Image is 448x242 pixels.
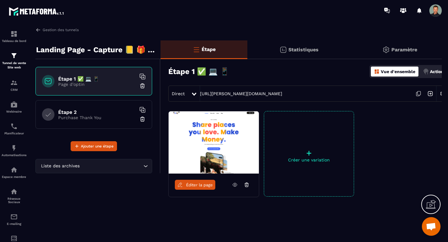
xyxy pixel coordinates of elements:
p: Vue d'ensemble [381,69,415,74]
div: Search for option [35,159,152,173]
input: Search for option [81,163,142,170]
button: Ajouter une étape [71,141,117,151]
p: Espace membre [2,175,26,179]
img: dashboard-orange.40269519.svg [374,69,380,74]
p: Tableau de bord [2,39,26,43]
img: automations [10,144,18,152]
p: Planificateur [2,132,26,135]
img: scheduler [10,123,18,130]
img: arrow [35,27,41,33]
img: trash [139,116,146,122]
h3: Étape 1 ✅ 💻 📱 [168,67,229,76]
p: Page d'optin [58,82,136,87]
img: actions.d6e523a2.png [423,69,429,74]
img: logo [9,6,65,17]
img: bars-o.4a397970.svg [193,46,200,53]
img: setting-gr.5f69749f.svg [382,46,390,54]
h6: Étape 1 ✅ 💻 📱 [58,76,136,82]
p: Créer une variation [264,157,354,162]
a: formationformationTableau de bord [2,26,26,47]
span: Éditer la page [186,183,213,187]
p: CRM [2,88,26,91]
p: Réseaux Sociaux [2,197,26,204]
p: Webinaire [2,110,26,113]
span: Ajouter une étape [81,143,114,149]
p: + [264,149,354,157]
img: email [10,213,18,221]
p: Paramètre [391,47,417,53]
a: emailemailE-mailing [2,208,26,230]
span: Direct [172,91,185,96]
img: image [169,111,259,174]
a: schedulerschedulerPlanificateur [2,118,26,140]
a: automationsautomationsEspace membre [2,161,26,183]
img: formation [10,79,18,86]
img: stats.20deebd0.svg [279,46,287,54]
a: Éditer la page [175,180,215,190]
a: formationformationCRM [2,74,26,96]
img: automations [10,166,18,174]
a: formationformationTunnel de vente Site web [2,47,26,74]
p: Actions [430,69,446,74]
img: automations [10,101,18,108]
img: social-network [10,188,18,195]
p: E-mailing [2,222,26,226]
p: Automatisations [2,153,26,157]
p: Tunnel de vente Site web [2,61,26,70]
span: Liste des archives [40,163,81,170]
h6: Étape 2 [58,109,136,115]
a: automationsautomationsWebinaire [2,96,26,118]
p: Purchase Thank You [58,115,136,120]
img: formation [10,52,18,59]
img: arrow-next.bcc2205e.svg [424,88,436,100]
a: [URL][PERSON_NAME][DOMAIN_NAME] [200,91,282,96]
img: formation [10,30,18,38]
a: social-networksocial-networkRéseaux Sociaux [2,183,26,208]
a: Gestion des tunnels [35,27,79,33]
a: automationsautomationsAutomatisations [2,140,26,161]
div: Ouvrir le chat [422,217,441,236]
p: Landing Page - Capture 📒 🎁 Guide Offert Core [36,44,156,56]
img: trash [139,83,146,89]
p: Statistiques [288,47,319,53]
p: Étape [202,46,216,52]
